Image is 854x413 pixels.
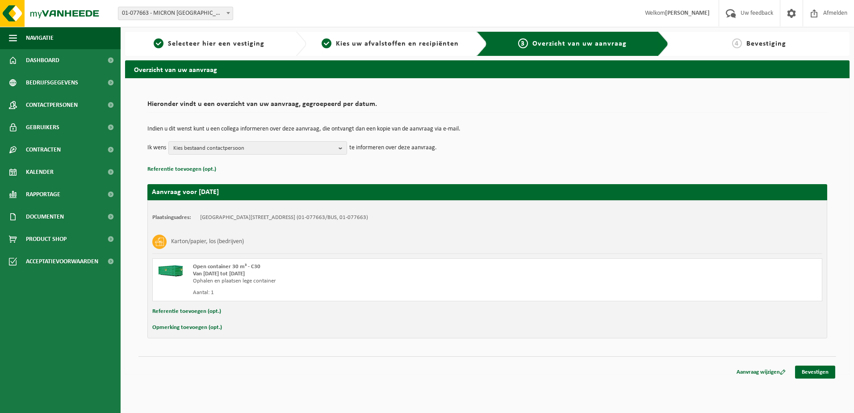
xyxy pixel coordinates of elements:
p: Ik wens [147,141,166,155]
strong: Van [DATE] tot [DATE] [193,271,245,277]
span: Dashboard [26,49,59,72]
div: Aantal: 1 [193,289,523,296]
span: 3 [518,38,528,48]
a: 1Selecteer hier een vestiging [130,38,289,49]
span: Documenten [26,206,64,228]
h3: Karton/papier, los (bedrijven) [171,235,244,249]
span: Kies uw afvalstoffen en recipiënten [336,40,459,47]
span: Contactpersonen [26,94,78,116]
h2: Overzicht van uw aanvraag [125,60,850,78]
span: Rapportage [26,183,60,206]
span: Open container 30 m³ - C30 [193,264,260,270]
span: Gebruikers [26,116,59,139]
strong: Plaatsingsadres: [152,215,191,220]
button: Referentie toevoegen (opt.) [152,306,221,317]
h2: Hieronder vindt u een overzicht van uw aanvraag, gegroepeerd per datum. [147,101,827,113]
a: Bevestigen [795,366,835,379]
span: 1 [154,38,163,48]
span: Navigatie [26,27,54,49]
button: Opmerking toevoegen (opt.) [152,322,222,333]
span: Kalender [26,161,54,183]
strong: Aanvraag voor [DATE] [152,189,219,196]
p: Indien u dit wenst kunt u een collega informeren over deze aanvraag, die ontvangt dan een kopie v... [147,126,827,132]
span: 2 [322,38,331,48]
span: Selecteer hier een vestiging [168,40,264,47]
div: Ophalen en plaatsen lege container [193,278,523,285]
a: Aanvraag wijzigen [730,366,792,379]
img: HK-XC-30-GN-00.png [157,263,184,277]
button: Kies bestaand contactpersoon [168,141,347,155]
span: Product Shop [26,228,67,250]
span: Kies bestaand contactpersoon [173,142,335,155]
span: 01-077663 - MICRON NV - MOESKROEN [118,7,233,20]
p: te informeren over deze aanvraag. [349,141,437,155]
a: 2Kies uw afvalstoffen en recipiënten [311,38,470,49]
strong: [PERSON_NAME] [665,10,710,17]
span: Contracten [26,139,61,161]
span: Overzicht van uw aanvraag [532,40,627,47]
span: Bedrijfsgegevens [26,72,78,94]
td: [GEOGRAPHIC_DATA][STREET_ADDRESS] (01-077663/BUS, 01-077663) [200,214,368,221]
span: Bevestiging [746,40,786,47]
button: Referentie toevoegen (opt.) [147,164,216,175]
span: Acceptatievoorwaarden [26,250,98,273]
span: 4 [732,38,742,48]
